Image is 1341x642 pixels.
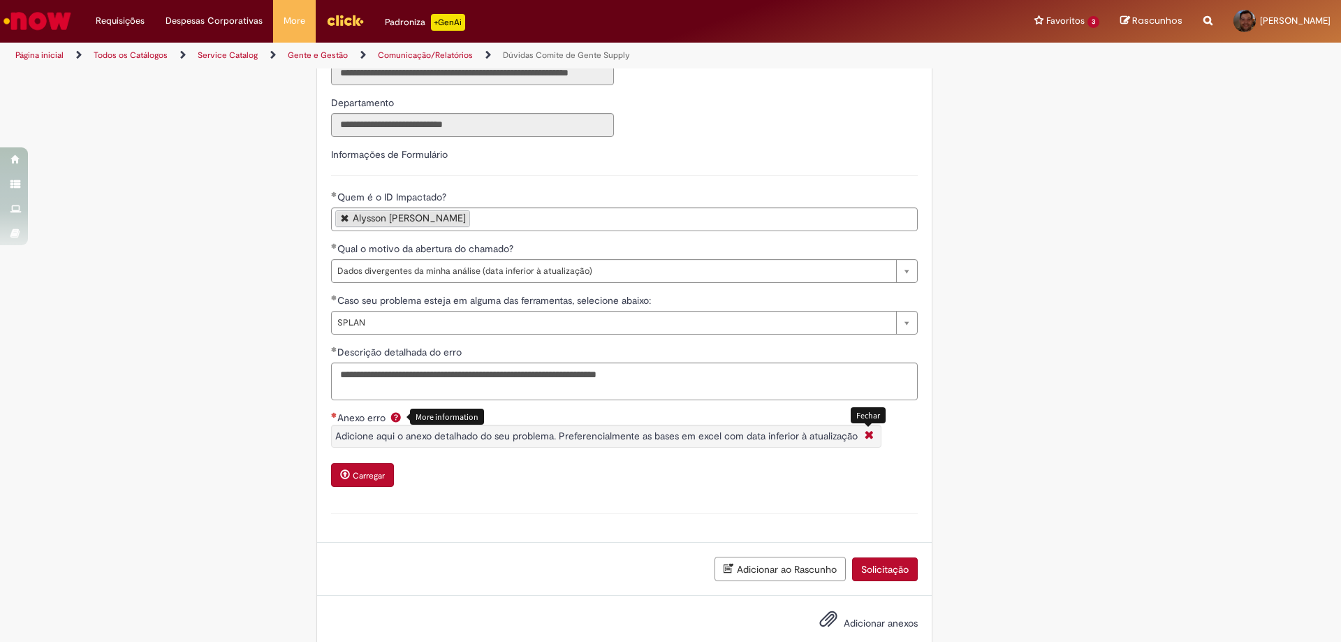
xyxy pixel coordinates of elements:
a: Dúvidas Comite de Gente Supply [503,50,630,61]
span: Ajuda para Anexo erro [388,411,404,423]
a: Remover Alysson Maike Evangelista Da Fonseca de Quem é o ID Impactado? [341,213,349,222]
span: Rascunhos [1132,14,1182,27]
div: Fechar [851,407,886,423]
span: Requisições [96,14,145,28]
a: Gente e Gestão [288,50,348,61]
i: Fechar More information Por question_anexo_erro [861,429,877,444]
label: Informações de Formulário [331,148,448,161]
div: More information [410,409,484,425]
span: Qual o motivo da abertura do chamado? [337,242,516,255]
button: Solicitação [852,557,918,581]
span: Necessários [331,412,337,418]
span: SPLAN [337,312,889,334]
span: Quem é o ID Impactado? [337,191,449,203]
span: Adicione aqui o anexo detalhado do seu problema. Preferencialmente as bases em excel com data inf... [335,430,858,442]
span: Obrigatório Preenchido [331,191,337,197]
span: 3 [1087,16,1099,28]
span: More [284,14,305,28]
button: Adicionar ao Rascunho [715,557,846,581]
span: Obrigatório Preenchido [331,295,337,300]
div: Alysson [PERSON_NAME] [353,213,466,223]
span: Caso seu problema esteja em alguma das ferramentas, selecione abaixo: [337,294,654,307]
span: Descrição detalhada do erro [337,346,464,358]
img: ServiceNow [1,7,73,35]
span: Favoritos [1046,14,1085,28]
input: Título [331,61,614,85]
span: Somente leitura - Departamento [331,96,397,109]
span: [PERSON_NAME] [1260,15,1331,27]
a: Página inicial [15,50,64,61]
label: Somente leitura - Departamento [331,96,397,110]
span: Anexo erro [337,411,388,424]
button: Carregar anexo de Anexo erro Required [331,463,394,487]
a: Rascunhos [1120,15,1182,28]
span: Adicionar anexos [844,617,918,629]
span: Obrigatório Preenchido [331,243,337,249]
a: Service Catalog [198,50,258,61]
textarea: Descrição detalhada do erro [331,363,918,400]
input: Departamento [331,113,614,137]
img: click_logo_yellow_360x200.png [326,10,364,31]
p: +GenAi [431,14,465,31]
button: Adicionar anexos [816,606,841,639]
small: Carregar [353,470,385,481]
a: Todos os Catálogos [94,50,168,61]
span: Dados divergentes da minha análise (data inferior à atualização) [337,260,889,282]
ul: Trilhas de página [10,43,884,68]
div: Padroniza [385,14,465,31]
span: Despesas Corporativas [166,14,263,28]
a: Comunicação/Relatórios [378,50,473,61]
span: Obrigatório Preenchido [331,346,337,352]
